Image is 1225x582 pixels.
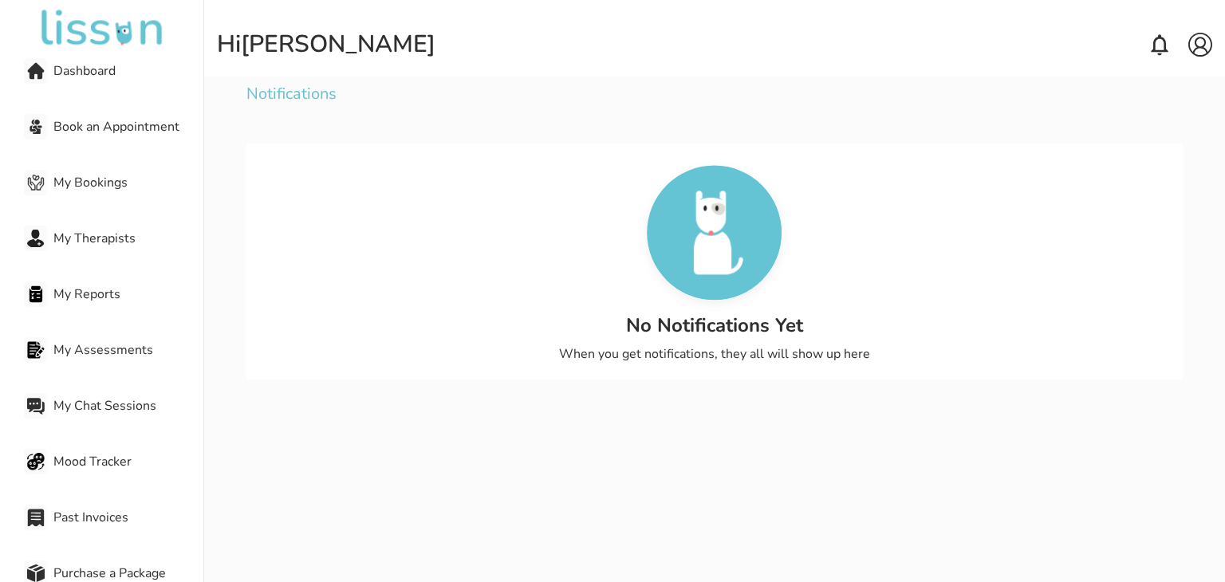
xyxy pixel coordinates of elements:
[38,10,166,48] img: undefined
[53,61,203,81] span: Dashboard
[53,452,203,471] span: Mood Tracker
[1188,33,1212,57] img: account.svg
[638,159,791,313] img: Picture of the author
[262,344,1166,364] p: When you get notifications, they all will show up here
[217,30,435,59] div: Hi [PERSON_NAME]
[53,508,203,527] span: Past Invoices
[27,453,45,470] img: Mood Tracker
[27,230,45,247] img: My Therapists
[53,396,203,415] span: My Chat Sessions
[27,564,45,582] img: Purchase a Package
[262,313,1166,338] h2: No Notifications Yet
[53,173,203,192] span: My Bookings
[27,285,45,303] img: My Reports
[53,340,203,360] span: My Assessments
[27,174,45,191] img: My Bookings
[27,62,45,80] img: Dashboard
[27,509,45,526] img: Past Invoices
[27,341,45,359] img: My Assessments
[27,118,45,136] img: Book an Appointment
[53,229,203,248] span: My Therapists
[53,285,203,304] span: My Reports
[27,397,45,415] img: My Chat Sessions
[53,117,203,136] span: Book an Appointment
